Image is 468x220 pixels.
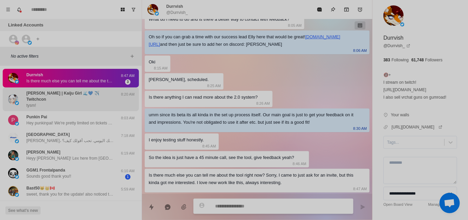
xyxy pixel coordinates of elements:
button: Menu [3,4,14,15]
p: 8:25 AM [207,82,221,89]
img: picture [28,41,32,45]
img: picture [8,94,18,104]
img: picture [8,186,18,196]
button: Add filters [128,52,136,60]
img: picture [8,115,18,125]
button: Archive [340,3,353,16]
p: Following [392,57,409,63]
p: 61,748 [412,57,424,63]
img: picture [15,139,19,143]
div: umm since its beta its all kinda in the set up process itself. Our main goal is just to get your ... [149,111,355,126]
img: picture [15,41,19,45]
p: No active filters [11,53,128,59]
p: [PERSON_NAME]، تتخيّل لو كل رسالة في شاتك تتحول لدخل إضافي بدل ما تختفي؟ الفكرة بسيطة… الشات نفسه... [26,138,114,144]
img: picture [15,157,19,161]
p: Durrvish [166,3,183,9]
a: @Durrvish_ [383,43,411,49]
p: 383 [383,57,390,63]
button: Quick replies [145,200,158,214]
img: picture [15,80,19,84]
div: I enjoy testing stuff honestly. [149,136,204,144]
img: picture [15,175,19,179]
p: 8:20 AM [119,92,136,97]
div: What do i need to do and is there a better way to contact with feedback? [149,16,289,23]
p: Hey punkinpai! We're pretty limited on tickets but i might be able to get an extra one if you're ... [26,120,114,126]
p: 8:47 AM [119,73,136,79]
button: Show unread conversations [128,4,139,15]
p: Sounds good thank you!! [26,173,71,179]
p: [PERSON_NAME] [26,149,61,155]
button: Send message [356,200,370,214]
img: picture [155,12,159,16]
button: Notifications [14,4,24,15]
div: Is there much else you can tell me about the tool right now? Sorry, I came to just ask for an inv... [149,172,355,186]
div: Open chat [440,193,460,213]
p: Heyy [PERSON_NAME]! Lex here from [GEOGRAPHIC_DATA]. Just wanted to check in and see how the exte... [26,155,114,161]
p: [GEOGRAPHIC_DATA] [26,132,70,138]
div: Oki [149,58,156,66]
img: picture [8,73,18,83]
p: 8:47 AM [353,185,367,193]
p: 7:18 AM [119,133,136,139]
button: Mark as read [313,3,326,16]
p: 8:15 AM [154,64,167,72]
button: Reply with AI [161,200,174,214]
img: picture [8,168,18,178]
img: picture [8,150,18,160]
p: Followers [425,57,443,63]
button: Add reminder [353,3,367,16]
p: [PERSON_NAME] | Kaiju Girl 🌊💙 ✈️ Twitchcon [26,90,119,102]
p: tysm! [26,102,36,108]
p: Durrvish [383,34,404,42]
img: picture [15,101,19,105]
button: Pin [326,3,340,16]
div: So the idea is just have a 45 minute call, see the tool, give feedback yeah? [149,154,294,161]
p: Durrvish [26,72,43,78]
p: 8:46 AM [293,160,306,167]
p: 8:03 AM [119,115,136,121]
a: Manage Statuses [428,202,457,207]
p: 8:26 AM [256,100,270,107]
button: Add account [34,35,42,43]
p: Your walls [391,112,409,118]
p: 8:45 AM [202,142,216,150]
span: 1 [125,174,131,180]
div: Oh so if you can grab a time with our success lead Elly here that would be great! and then just b... [149,33,355,48]
img: picture [383,5,404,26]
a: Open Board View [383,202,413,207]
button: Add media [177,200,191,214]
p: 5:59 AM [119,186,136,192]
div: Is there anything I can read more about the 2.0 system? [149,94,258,101]
img: picture [15,193,19,197]
p: 6:10 AM [119,168,136,174]
button: Board View [117,4,128,15]
p: Punkin Pai [26,114,47,120]
p: 8:30 AM [353,125,367,132]
p: 8:05 AM [288,22,302,29]
a: [URL][DOMAIN_NAME] [392,124,443,130]
img: picture [8,133,18,143]
button: See what's new [5,206,41,215]
span: 3 [125,79,131,85]
p: 8:06 AM [353,47,367,54]
img: picture [400,22,404,26]
div: [PERSON_NAME], scheduled. [149,76,209,83]
p: Is there much else you can tell me about the tool right now? Sorry, I came to just ask for an inv... [26,78,114,84]
p: Linked Accounts [8,22,43,28]
p: sweet, thank you for the update! also noticed that you've enabled blerp 2.0! any thoughts on the ... [26,191,114,197]
p: 6:19 AM [119,151,136,156]
p: 🔞+ I stream on twitch! [URL][DOMAIN_NAME] I also sell vrchat guns on gumroad! [383,71,446,101]
p: @Durrvish_ [166,9,188,16]
p: GGM1 Frontalpanda [26,167,65,173]
img: picture [15,122,19,126]
p: Bast50🐱👑🇨🇦 [26,185,55,191]
img: picture [147,4,158,15]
